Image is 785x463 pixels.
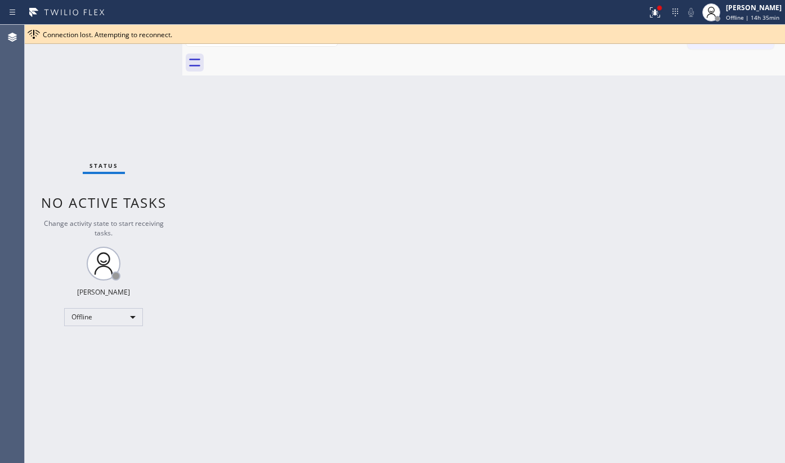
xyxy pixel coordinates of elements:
span: Offline | 14h 35min [726,14,779,21]
span: Status [89,162,118,170]
span: Connection lost. Attempting to reconnect. [43,30,172,39]
span: No active tasks [41,193,167,212]
div: [PERSON_NAME] [77,287,130,297]
button: Mute [683,5,699,20]
div: [PERSON_NAME] [726,3,782,12]
div: Offline [64,308,143,326]
span: Change activity state to start receiving tasks. [44,219,164,238]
